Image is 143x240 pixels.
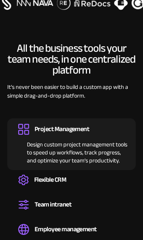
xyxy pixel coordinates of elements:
[15,214,128,216] div: Set up a central space for your team to collaborate, share information, and stay up to date on co...
[35,201,71,209] div: Team intranet
[35,225,97,233] div: Employee management
[7,83,136,111] div: It’s never been easier to build a custom app with a simple drag-and-drop platform.
[35,125,89,133] div: Project Management
[15,138,128,165] div: Design custom project management tools to speed up workflows, track progress, and optimize your t...
[34,176,67,184] div: Flexible CRM
[7,43,136,75] h2: All the business tools your team needs, in one centralized platform
[15,189,128,191] div: Create a custom CRM that you can adapt to your business’s needs, centralize your workflows, and m...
